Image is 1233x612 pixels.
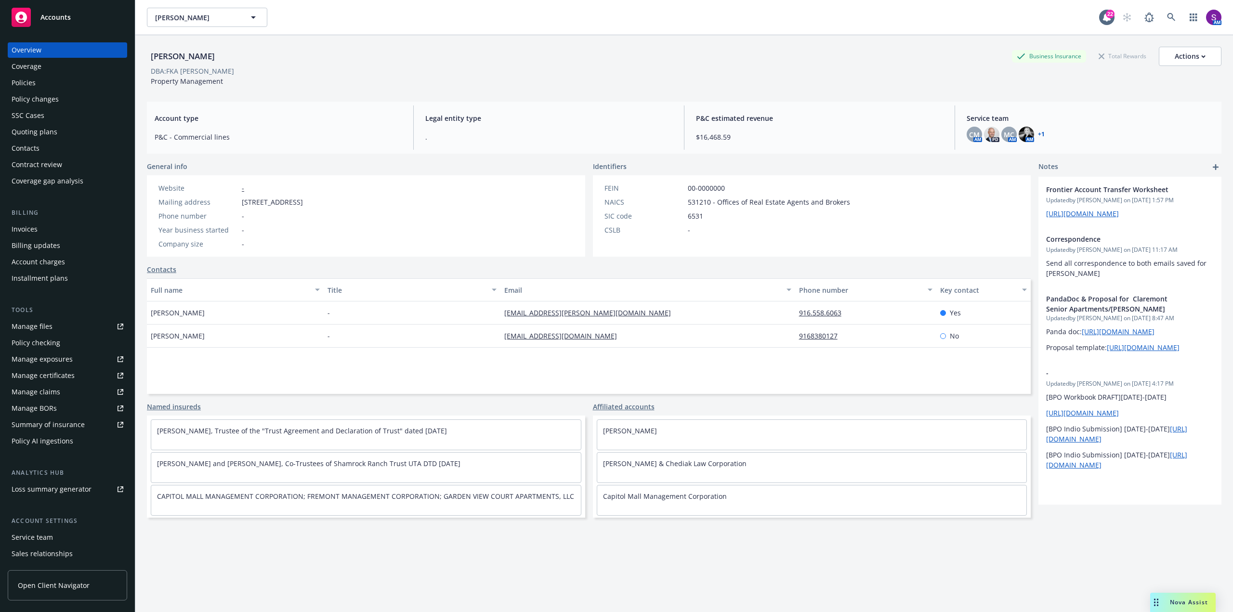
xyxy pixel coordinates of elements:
img: photo [1206,10,1221,25]
div: NAICS [604,197,684,207]
a: Manage certificates [8,368,127,383]
div: Year business started [158,225,238,235]
img: photo [984,127,999,142]
a: Policies [8,75,127,91]
span: 00-0000000 [688,183,725,193]
span: Yes [950,308,961,318]
div: Loss summary generator [12,482,92,497]
span: No [950,331,959,341]
span: Send all correspondence to both emails saved for [PERSON_NAME] [1046,259,1208,278]
p: Panda doc: [1046,326,1214,337]
span: General info [147,161,187,171]
span: - [242,225,244,235]
div: Account charges [12,254,65,270]
a: Capitol Mall Management Corporation [603,492,727,501]
div: [PERSON_NAME] [147,50,219,63]
span: Account type [155,113,402,123]
a: Switch app [1184,8,1203,27]
div: Phone number [799,285,922,295]
a: Manage claims [8,384,127,400]
a: Account charges [8,254,127,270]
span: CM [969,130,980,140]
a: SSC Cases [8,108,127,123]
a: Overview [8,42,127,58]
a: add [1210,161,1221,173]
button: Nova Assist [1150,593,1216,612]
div: Title [328,285,486,295]
a: Search [1162,8,1181,27]
div: Account settings [8,516,127,526]
div: Manage files [12,319,52,334]
p: [BPO Indio Submission] [DATE]-[DATE] [1046,424,1214,444]
span: Nova Assist [1170,598,1208,606]
span: P&C estimated revenue [696,113,943,123]
a: Sales relationships [8,546,127,561]
div: Total Rewards [1094,50,1151,62]
span: - [242,239,244,249]
div: SIC code [604,211,684,221]
div: SSC Cases [12,108,44,123]
span: Updated by [PERSON_NAME] on [DATE] 1:57 PM [1046,196,1214,205]
a: Summary of insurance [8,417,127,432]
div: Contacts [12,141,39,156]
button: Phone number [795,278,937,301]
a: Billing updates [8,238,127,253]
a: Installment plans [8,271,127,286]
img: photo [1019,127,1034,142]
a: [EMAIL_ADDRESS][PERSON_NAME][DOMAIN_NAME] [504,308,679,317]
div: Email [504,285,781,295]
div: Mailing address [158,197,238,207]
div: Policies [12,75,36,91]
a: Contract review [8,157,127,172]
a: Manage exposures [8,352,127,367]
span: Property Management [151,77,223,86]
span: - [328,308,330,318]
a: [URL][DOMAIN_NAME] [1046,408,1119,417]
div: Website [158,183,238,193]
div: Coverage gap analysis [12,173,83,189]
a: Invoices [8,221,127,237]
div: Analytics hub [8,468,127,478]
a: Loss summary generator [8,482,127,497]
p: [BPO Indio Submission] [DATE]-[DATE] [1046,450,1214,470]
a: Coverage gap analysis [8,173,127,189]
div: Full name [151,285,309,295]
span: Updated by [PERSON_NAME] on [DATE] 4:17 PM [1046,379,1214,388]
div: Drag to move [1150,593,1162,612]
div: 22 [1106,10,1115,18]
a: CAPITOL MALL MANAGEMENT CORPORATION; FREMONT MANAGEMENT CORPORATION; GARDEN VIEW COURT APARTMENTS... [157,492,574,501]
div: Summary of insurance [12,417,85,432]
div: Company size [158,239,238,249]
div: Actions [1175,47,1206,65]
button: Title [324,278,500,301]
span: P&C - Commercial lines [155,132,402,142]
a: Policy AI ingestions [8,433,127,449]
a: [PERSON_NAME] and [PERSON_NAME], Co-Trustees of Shamrock Ranch Trust UTA DTD [DATE] [157,459,460,468]
div: CorrespondenceUpdatedby [PERSON_NAME] on [DATE] 11:17 AMSend all correspondence to both emails sa... [1038,226,1221,286]
div: Business Insurance [1012,50,1086,62]
div: Phone number [158,211,238,221]
a: 916.558.6063 [799,308,849,317]
span: Legal entity type [425,113,672,123]
p: [BPO Workbook DRAFT][DATE]-[DATE] [1046,392,1214,402]
a: Affiliated accounts [593,402,655,412]
a: Start snowing [1117,8,1137,27]
div: FEIN [604,183,684,193]
a: Manage BORs [8,401,127,416]
span: - [688,225,690,235]
div: Manage exposures [12,352,73,367]
div: Policy checking [12,335,60,351]
button: Key contact [936,278,1031,301]
button: Actions [1159,47,1221,66]
span: Identifiers [593,161,627,171]
div: Policy AI ingestions [12,433,73,449]
a: Coverage [8,59,127,74]
div: DBA: FKA [PERSON_NAME] [151,66,234,76]
div: Tools [8,305,127,315]
a: Report a Bug [1140,8,1159,27]
span: Updated by [PERSON_NAME] on [DATE] 11:17 AM [1046,246,1214,254]
span: Open Client Navigator [18,580,90,590]
span: . [425,132,672,142]
span: - [242,211,244,221]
